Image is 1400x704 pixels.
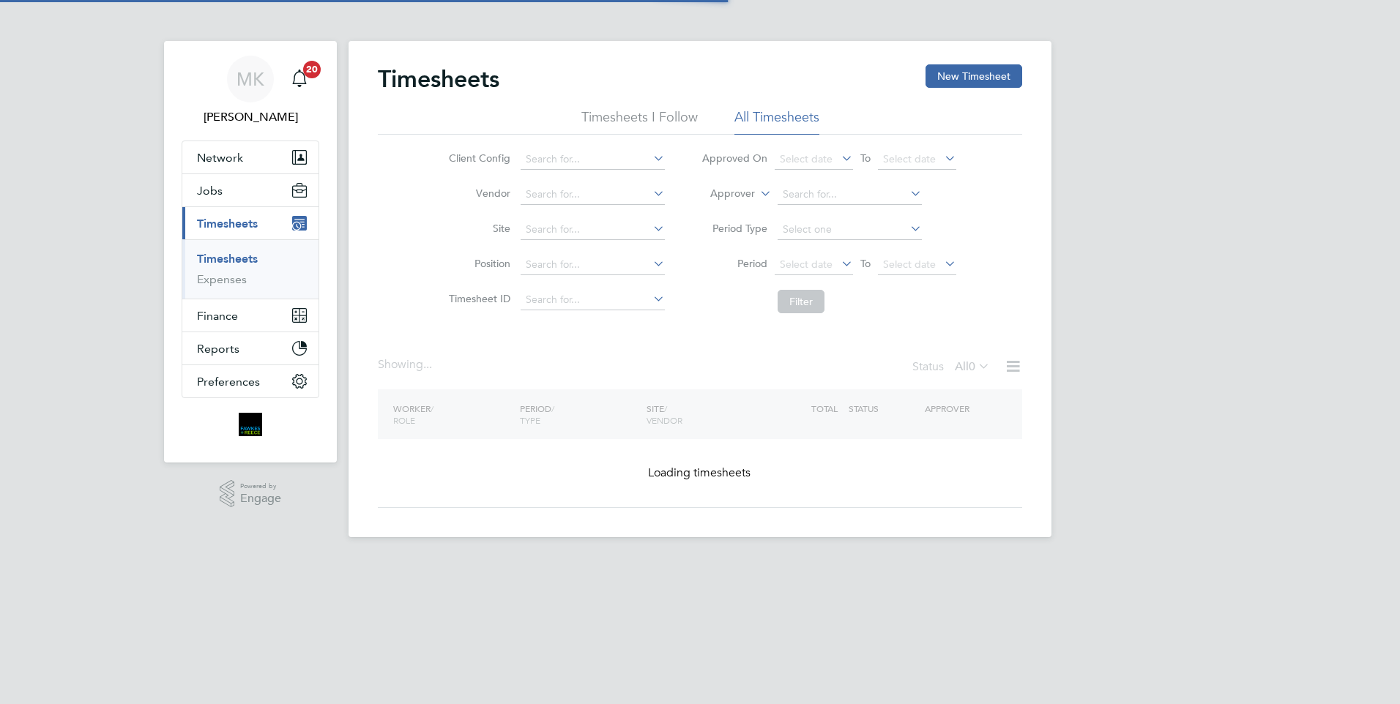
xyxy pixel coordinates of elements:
[444,187,510,200] label: Vendor
[521,220,665,240] input: Search for...
[444,292,510,305] label: Timesheet ID
[285,56,314,102] a: 20
[926,64,1022,88] button: New Timesheet
[182,413,319,436] a: Go to home page
[780,258,833,271] span: Select date
[197,272,247,286] a: Expenses
[444,151,510,165] label: Client Config
[778,290,824,313] button: Filter
[780,152,833,165] span: Select date
[182,108,319,126] span: Mary Kuchina
[444,257,510,270] label: Position
[197,309,238,323] span: Finance
[778,220,922,240] input: Select one
[237,70,264,89] span: MK
[220,480,282,508] a: Powered byEngage
[969,359,975,374] span: 0
[912,357,993,378] div: Status
[197,342,239,356] span: Reports
[240,480,281,493] span: Powered by
[197,184,223,198] span: Jobs
[182,332,319,364] button: Reports
[581,108,698,135] li: Timesheets I Follow
[197,252,258,266] a: Timesheets
[689,187,755,201] label: Approver
[197,151,243,165] span: Network
[197,375,260,389] span: Preferences
[423,357,432,372] span: ...
[883,152,936,165] span: Select date
[856,149,875,168] span: To
[378,64,499,94] h2: Timesheets
[182,56,319,126] a: MK[PERSON_NAME]
[856,254,875,273] span: To
[303,61,321,78] span: 20
[883,258,936,271] span: Select date
[240,493,281,505] span: Engage
[521,290,665,310] input: Search for...
[182,174,319,206] button: Jobs
[701,222,767,235] label: Period Type
[182,299,319,332] button: Finance
[955,359,990,374] label: All
[164,41,337,463] nav: Main navigation
[378,357,435,372] div: Showing
[701,151,767,165] label: Approved On
[182,239,319,299] div: Timesheets
[182,141,319,173] button: Network
[778,184,922,205] input: Search for...
[197,217,258,231] span: Timesheets
[239,413,262,436] img: bromak-logo-retina.png
[701,257,767,270] label: Period
[521,149,665,170] input: Search for...
[182,365,319,397] button: Preferences
[182,207,319,239] button: Timesheets
[521,184,665,205] input: Search for...
[521,255,665,275] input: Search for...
[444,222,510,235] label: Site
[734,108,819,135] li: All Timesheets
